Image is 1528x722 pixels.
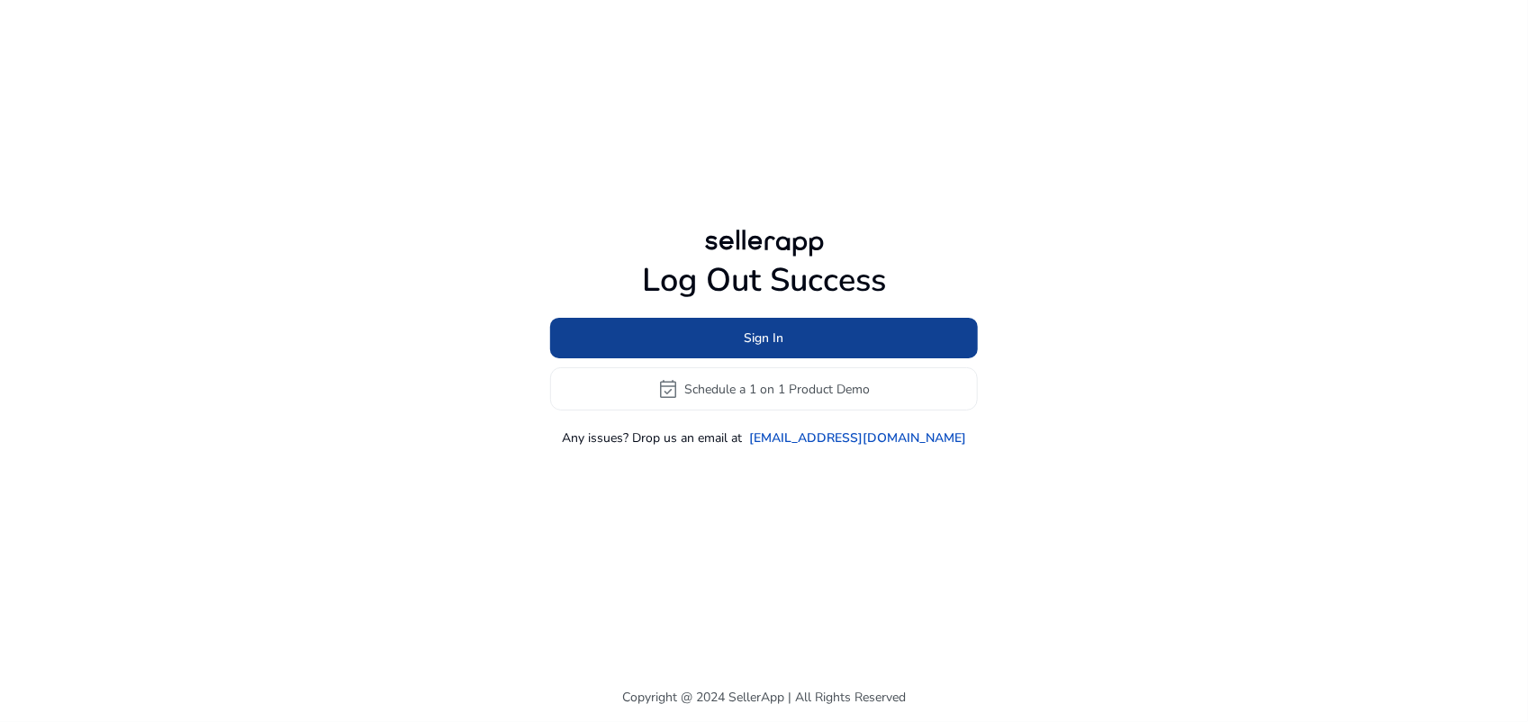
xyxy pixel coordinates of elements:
[550,367,978,411] button: event_availableSchedule a 1 on 1 Product Demo
[550,318,978,358] button: Sign In
[550,261,978,300] h1: Log Out Success
[745,329,784,347] span: Sign In
[562,429,742,447] p: Any issues? Drop us an email at
[658,378,680,400] span: event_available
[749,429,966,447] a: [EMAIL_ADDRESS][DOMAIN_NAME]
